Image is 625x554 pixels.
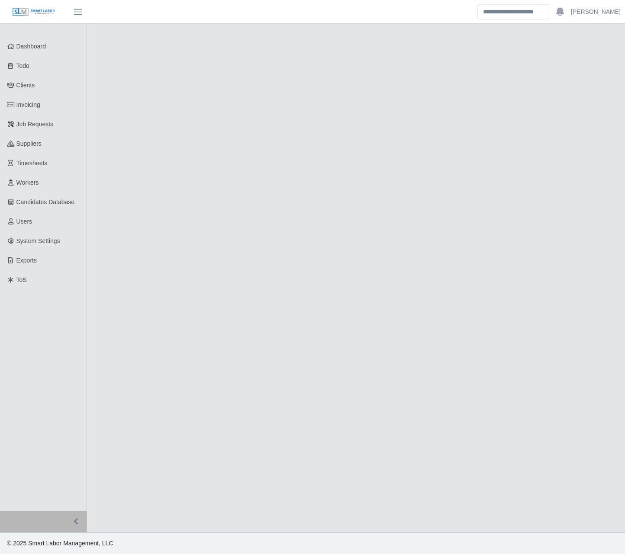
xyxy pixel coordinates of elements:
[16,179,39,186] span: Workers
[16,121,54,128] span: Job Requests
[16,276,27,283] span: ToS
[16,237,60,244] span: System Settings
[7,540,113,547] span: © 2025 Smart Labor Management, LLC
[12,7,55,17] img: SLM Logo
[16,199,75,205] span: Candidates Database
[16,101,40,108] span: Invoicing
[16,257,37,264] span: Exports
[16,218,32,225] span: Users
[16,140,42,147] span: Suppliers
[477,4,549,19] input: Search
[16,82,35,89] span: Clients
[16,43,46,50] span: Dashboard
[16,62,29,69] span: Todo
[571,7,621,16] a: [PERSON_NAME]
[16,160,48,167] span: Timesheets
